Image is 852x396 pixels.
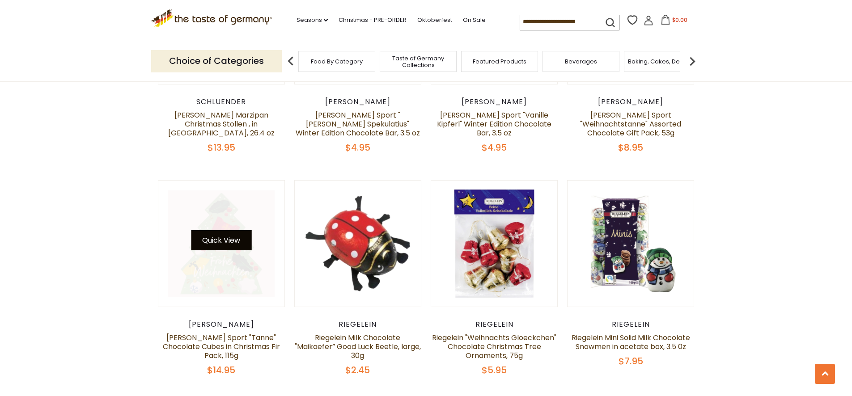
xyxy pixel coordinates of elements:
[437,110,551,138] a: [PERSON_NAME] Sport "Vanille Kipferl" Winter Edition Chocolate Bar, 3.5 oz
[572,333,690,352] a: Riegelein Mini Solid Milk Chocolate Snowmen in acetate box, 3.5 0z
[345,364,370,376] span: $2.45
[339,15,407,25] a: Christmas - PRE-ORDER
[158,181,285,307] img: Ritter Sport "Tanne" Chocolate Cubes in Christmas Fir Pack, 115g
[295,181,421,307] img: Riegelein Milk Chocolate "Maikaefer” Good Luck Beetle, large, 30g
[382,55,454,68] a: Taste of Germany Collections
[567,320,695,329] div: Riegelein
[672,16,687,24] span: $0.00
[619,355,643,367] span: $7.95
[282,52,300,70] img: previous arrow
[482,364,507,376] span: $5.95
[294,320,422,329] div: Riegelein
[207,364,235,376] span: $14.95
[473,58,526,65] a: Featured Products
[618,141,643,154] span: $8.95
[628,58,697,65] a: Baking, Cakes, Desserts
[294,97,422,106] div: [PERSON_NAME]
[568,181,694,307] img: Riegelein Mini Solid Milk Chocolate Snowmen in acetate box, 3.5 0z
[655,15,693,28] button: $0.00
[432,333,556,361] a: Riegelein "Weihnachts Gloeckchen" Chocolate Christmas Tree Ornaments, 75g
[158,320,285,329] div: [PERSON_NAME]
[567,97,695,106] div: [PERSON_NAME]
[191,230,251,250] button: Quick View
[163,333,280,361] a: [PERSON_NAME] Sport "Tanne" Chocolate Cubes in Christmas Fir Pack, 115g
[158,97,285,106] div: Schluender
[417,15,452,25] a: Oktoberfest
[168,110,275,138] a: [PERSON_NAME] Marzipan Christmas Stollen , in [GEOGRAPHIC_DATA], 26.4 oz
[431,320,558,329] div: Riegelein
[296,110,420,138] a: [PERSON_NAME] Sport "[PERSON_NAME] Spekulatius" Winter Edition Chocolate Bar, 3.5 oz
[297,15,328,25] a: Seasons
[580,110,681,138] a: [PERSON_NAME] Sport "Weihnachtstanne" Assorted Chocolate Gift Pack, 53g
[463,15,486,25] a: On Sale
[208,141,235,154] span: $13.95
[482,141,507,154] span: $4.95
[311,58,363,65] a: Food By Category
[345,141,370,154] span: $4.95
[683,52,701,70] img: next arrow
[151,50,282,72] p: Choice of Categories
[565,58,597,65] a: Beverages
[431,181,558,307] img: Riegelein "Weihnachts Gloeckchen" Chocolate Christmas Tree Ornaments, 75g
[431,97,558,106] div: [PERSON_NAME]
[295,333,421,361] a: Riegelein Milk Chocolate "Maikaefer” Good Luck Beetle, large, 30g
